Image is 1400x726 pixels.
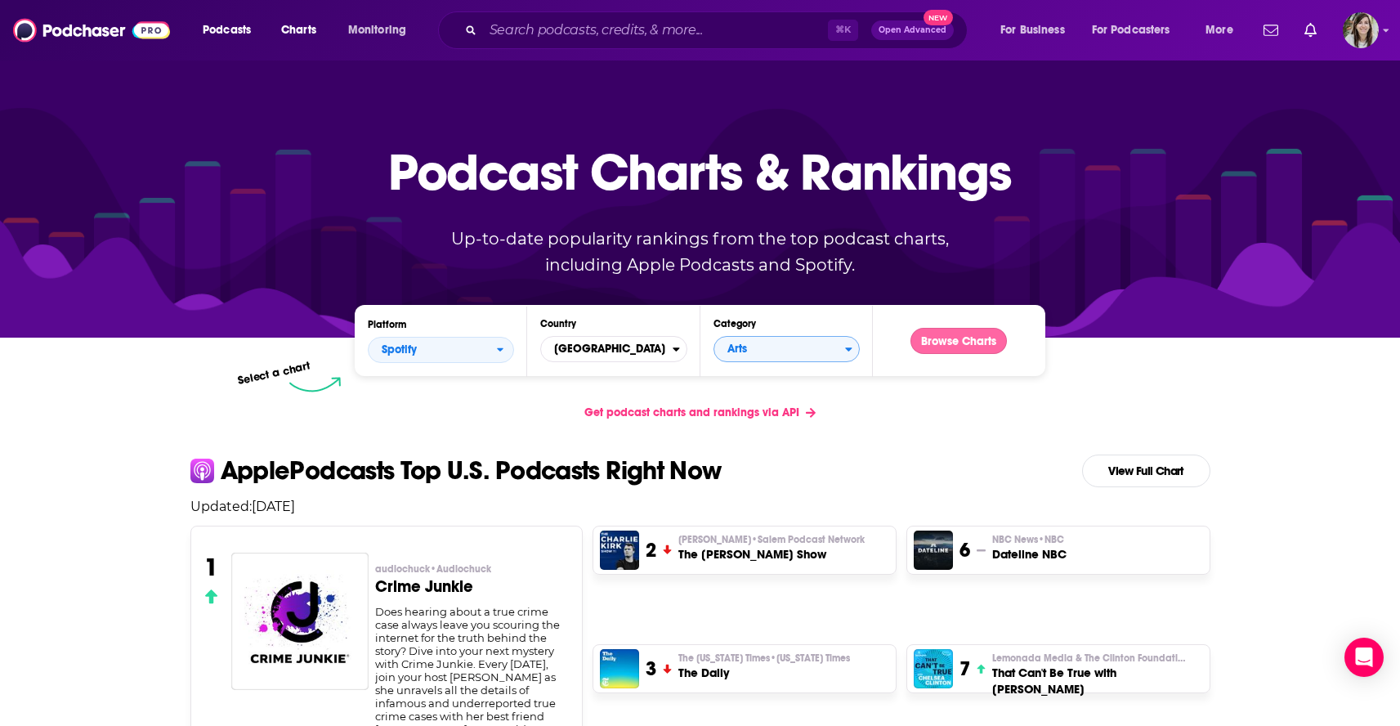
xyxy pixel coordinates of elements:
button: open menu [337,17,427,43]
img: The Charlie Kirk Show [600,531,639,570]
img: Podchaser - Follow, Share and Rate Podcasts [13,15,170,46]
img: apple Icon [190,459,214,482]
p: Podcast Charts & Rankings [388,119,1012,225]
input: Search podcasts, credits, & more... [483,17,828,43]
a: Show notifications dropdown [1257,16,1285,44]
span: For Podcasters [1092,19,1170,42]
a: Charts [271,17,326,43]
span: • Salem Podcast Network [751,534,865,545]
a: audiochuck•AudiochuckCrime Junkie [375,562,569,605]
span: [GEOGRAPHIC_DATA] [541,335,672,363]
h3: 7 [959,657,970,681]
span: • Audiochuck [430,563,491,575]
p: Lemonada Media & The Clinton Foundation • Lemonada Media [992,652,1202,665]
h3: 1 [204,553,218,582]
h3: The Daily [678,665,850,681]
button: open menu [191,17,272,43]
span: audiochuck [375,562,491,576]
span: Podcasts [203,19,251,42]
p: Charlie Kirk • Salem Podcast Network [678,533,865,546]
a: NBC News•NBCDateline NBC [992,533,1067,562]
span: Monitoring [348,19,406,42]
span: ⌘ K [828,20,858,41]
span: For Business [1000,19,1065,42]
a: Get podcast charts and rankings via API [571,392,829,432]
img: That Can't Be True with Chelsea Clinton [914,649,953,688]
div: Open Intercom Messenger [1344,638,1384,677]
span: Lemonada Media & The Clinton Foundation [992,652,1188,665]
a: Lemonada Media & The Clinton FoundationThat Can't Be True with [PERSON_NAME] [992,652,1202,697]
a: Crime Junkie [231,553,369,689]
h3: The [PERSON_NAME] Show [678,546,865,562]
span: [PERSON_NAME] [678,533,865,546]
h3: 6 [959,538,970,562]
a: Show notifications dropdown [1298,16,1323,44]
button: Open AdvancedNew [871,20,954,40]
button: open menu [1081,17,1194,43]
h3: 3 [646,657,656,681]
div: Search podcasts, credits, & more... [454,11,983,49]
h3: 2 [646,538,656,562]
span: Spotify [382,344,417,356]
span: New [924,10,953,25]
p: Updated: [DATE] [177,499,1223,514]
a: [PERSON_NAME]•Salem Podcast NetworkThe [PERSON_NAME] Show [678,533,865,562]
span: Get podcast charts and rankings via API [584,406,799,419]
img: Dateline NBC [914,531,953,570]
button: Show profile menu [1343,12,1379,48]
a: The [US_STATE] Times•[US_STATE] TimesThe Daily [678,652,850,681]
img: select arrow [289,377,341,392]
span: • NBC [1038,534,1064,545]
p: The New York Times • New York Times [678,652,850,665]
h3: Crime Junkie [375,579,569,595]
span: The [US_STATE] Times [678,652,850,665]
img: The Daily [600,649,639,688]
p: Select a chart [237,359,312,388]
p: audiochuck • Audiochuck [375,562,569,576]
a: View Full Chart [1082,455,1210,487]
p: Apple Podcasts Top U.S. Podcasts Right Now [221,458,722,484]
img: User Profile [1343,12,1379,48]
button: open menu [989,17,1085,43]
h3: That Can't Be True with [PERSON_NAME] [992,665,1202,697]
button: Browse Charts [910,328,1007,354]
button: Categories [713,336,860,362]
img: Crime Junkie [231,553,369,690]
p: NBC News • NBC [992,533,1067,546]
span: NBC News [992,533,1064,546]
span: Logged in as devinandrade [1343,12,1379,48]
button: Countries [540,336,687,362]
span: More [1205,19,1233,42]
button: open menu [1194,17,1254,43]
span: Open Advanced [879,26,946,34]
span: • [US_STATE] Times [770,652,850,664]
p: Up-to-date popularity rankings from the top podcast charts, including Apple Podcasts and Spotify. [419,226,982,278]
span: Charts [281,19,316,42]
span: Arts [714,335,845,363]
h2: Platforms [368,337,514,363]
h3: Dateline NBC [992,546,1067,562]
button: open menu [368,337,514,363]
